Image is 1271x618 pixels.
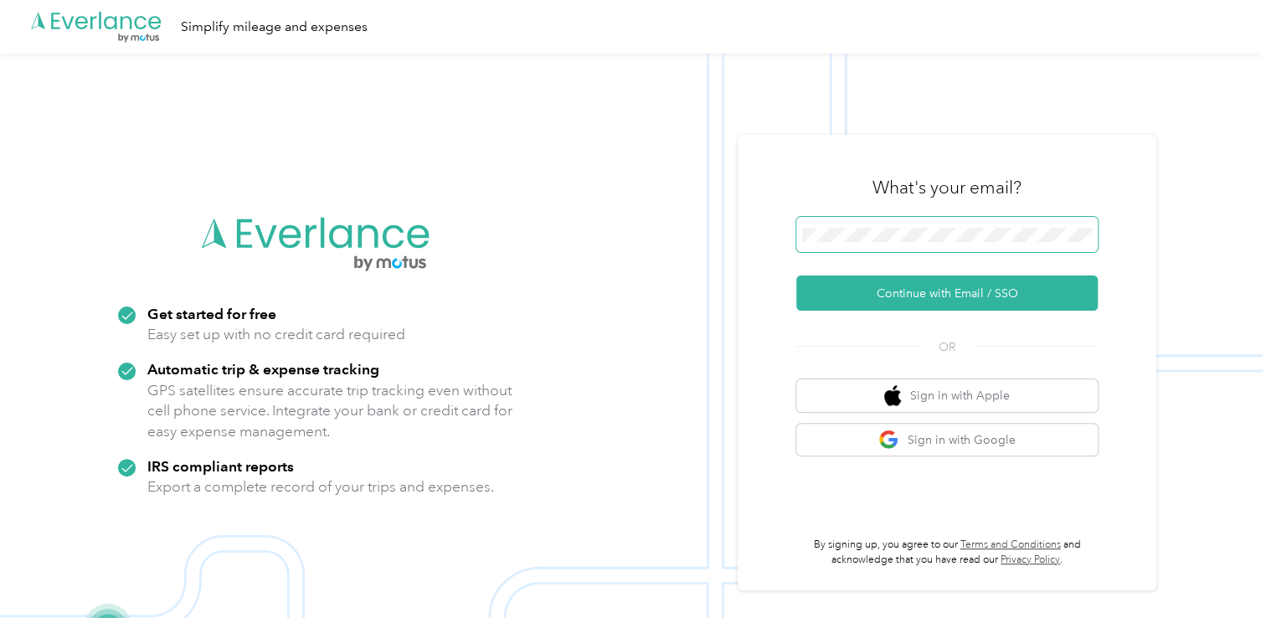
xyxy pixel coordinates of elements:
p: By signing up, you agree to our and acknowledge that you have read our . [796,538,1098,567]
strong: Get started for free [147,305,276,322]
strong: IRS compliant reports [147,457,294,475]
p: Easy set up with no credit card required [147,324,405,345]
div: Simplify mileage and expenses [181,17,368,38]
img: google logo [878,430,899,451]
p: Export a complete record of your trips and expenses. [147,476,494,497]
strong: Automatic trip & expense tracking [147,360,379,378]
p: GPS satellites ensure accurate trip tracking even without cell phone service. Integrate your bank... [147,380,513,442]
button: google logoSign in with Google [796,424,1098,456]
a: Terms and Conditions [960,538,1061,551]
button: apple logoSign in with Apple [796,379,1098,412]
img: apple logo [884,385,901,406]
h3: What's your email? [872,176,1021,199]
a: Privacy Policy [1001,554,1060,566]
span: OR [918,338,976,356]
button: Continue with Email / SSO [796,276,1098,311]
